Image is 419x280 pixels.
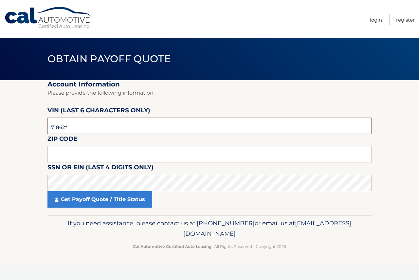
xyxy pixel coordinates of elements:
span: Obtain Payoff Quote [47,53,171,65]
label: Zip Code [47,134,77,146]
p: Please provide the following information. [47,88,372,98]
a: Get Payoff Quote / Title Status [47,191,152,208]
label: VIN (last 6 characters only) [47,105,150,118]
a: Cal Automotive [4,7,93,30]
p: - All Rights Reserved - Copyright 2025 [52,243,367,250]
p: If you need assistance, please contact us at: or email us at [52,218,367,239]
strong: Cal Automotive Certified Auto Leasing [133,244,211,249]
label: SSN or EIN (last 4 digits only) [47,162,154,175]
a: Login [370,14,382,25]
h2: Account Information [47,80,372,88]
span: [PHONE_NUMBER] [197,219,255,227]
a: Register [396,14,415,25]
